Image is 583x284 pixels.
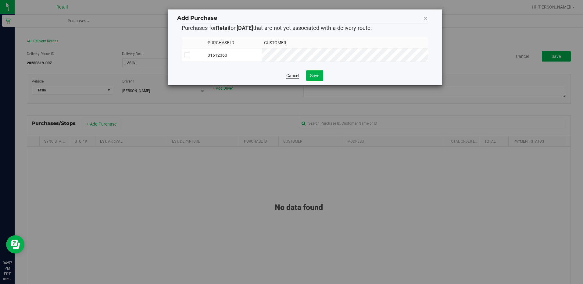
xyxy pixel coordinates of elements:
th: Customer [262,37,428,48]
strong: Retail [216,25,231,31]
button: Save [306,70,323,81]
span: Save [310,73,319,78]
strong: [DATE] [237,25,253,31]
p: Purchases for on that are not yet associated with a delivery route: [182,24,428,32]
span: Add Purchase [177,15,217,21]
th: Purchase ID [205,37,261,48]
iframe: Resource center [6,235,24,254]
a: Cancel [286,73,299,79]
td: 01612360 [205,48,261,62]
